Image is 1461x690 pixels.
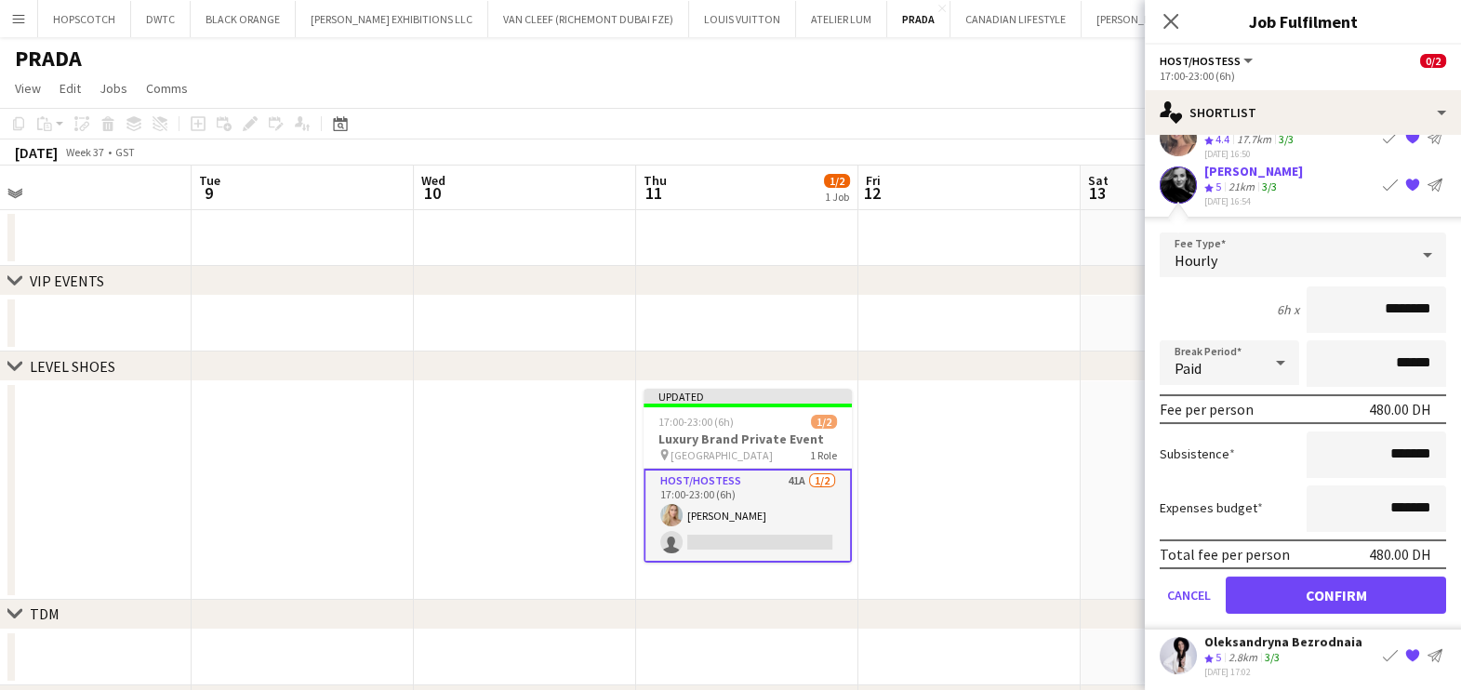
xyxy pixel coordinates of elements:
[15,80,41,97] span: View
[1204,163,1303,179] div: [PERSON_NAME]
[1265,650,1280,664] app-skills-label: 3/3
[1215,132,1229,146] span: 4.4
[30,604,60,623] div: TDM
[1215,179,1221,193] span: 5
[131,1,191,37] button: DWTC
[421,172,445,189] span: Wed
[196,182,220,204] span: 9
[1215,650,1221,664] span: 5
[641,182,667,204] span: 11
[146,80,188,97] span: Comms
[1175,359,1202,378] span: Paid
[671,448,773,462] span: [GEOGRAPHIC_DATA]
[644,389,852,404] div: Updated
[824,174,850,188] span: 1/2
[810,448,837,462] span: 1 Role
[887,1,950,37] button: PRADA
[92,76,135,100] a: Jobs
[115,145,135,159] div: GST
[1160,577,1218,614] button: Cancel
[15,45,82,73] h1: PRADA
[1175,251,1217,270] span: Hourly
[38,1,131,37] button: HOPSCOTCH
[1160,400,1254,418] div: Fee per person
[191,1,296,37] button: BLACK ORANGE
[811,415,837,429] span: 1/2
[1160,69,1446,83] div: 17:00-23:00 (6h)
[863,182,881,204] span: 12
[1160,54,1255,68] button: Host/Hostess
[139,76,195,100] a: Comms
[658,415,734,429] span: 17:00-23:00 (6h)
[1369,400,1431,418] div: 480.00 DH
[1262,179,1277,193] app-skills-label: 3/3
[418,182,445,204] span: 10
[1145,90,1461,135] div: Shortlist
[30,272,104,290] div: VIP EVENTS
[52,76,88,100] a: Edit
[1225,650,1261,666] div: 2.8km
[1204,195,1303,207] div: [DATE] 16:54
[1420,54,1446,68] span: 0/2
[1085,182,1109,204] span: 13
[689,1,796,37] button: LOUIS VUITTON
[1226,577,1446,614] button: Confirm
[1160,500,1263,517] label: Expenses budget
[1277,301,1299,318] div: 6h x
[1204,633,1362,650] div: Oleksandryna Bezrodnaia
[1279,132,1294,146] app-skills-label: 3/3
[644,389,852,563] app-job-card: Updated17:00-23:00 (6h)1/2Luxury Brand Private Event [GEOGRAPHIC_DATA]1 RoleHost/Hostess41A1/217:...
[1160,545,1290,564] div: Total fee per person
[825,190,849,204] div: 1 Job
[199,172,220,189] span: Tue
[7,76,48,100] a: View
[796,1,887,37] button: ATELIER LUM
[866,172,881,189] span: Fri
[296,1,488,37] button: [PERSON_NAME] EXHIBITIONS LLC
[644,172,667,189] span: Thu
[950,1,1082,37] button: CANADIAN LIFESTYLE
[100,80,127,97] span: Jobs
[1160,54,1241,68] span: Host/Hostess
[60,80,81,97] span: Edit
[1160,446,1235,463] label: Subsistence
[1233,132,1275,148] div: 17.7km
[1204,147,1303,159] div: [DATE] 16:50
[1088,172,1109,189] span: Sat
[1082,1,1191,37] button: [PERSON_NAME]
[644,431,852,447] h3: Luxury Brand Private Event
[30,357,115,376] div: LEVEL SHOES
[61,145,108,159] span: Week 37
[1204,666,1362,678] div: [DATE] 17:02
[1369,545,1431,564] div: 480.00 DH
[1225,179,1258,195] div: 21km
[644,469,852,563] app-card-role: Host/Hostess41A1/217:00-23:00 (6h)[PERSON_NAME]
[15,143,58,162] div: [DATE]
[488,1,689,37] button: VAN CLEEF (RICHEMONT DUBAI FZE)
[1145,9,1461,33] h3: Job Fulfilment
